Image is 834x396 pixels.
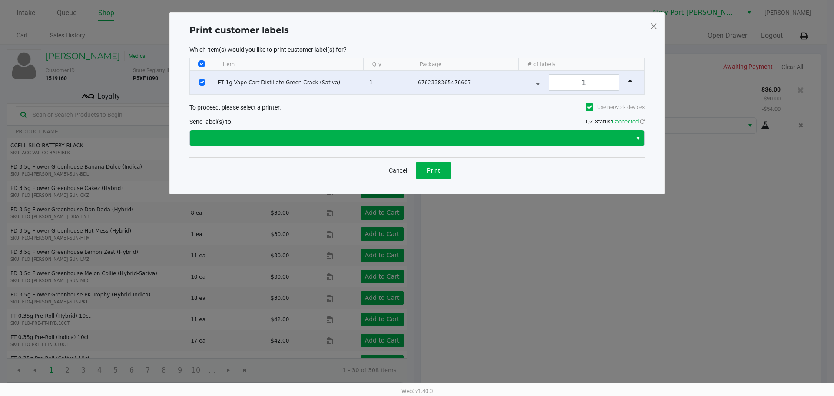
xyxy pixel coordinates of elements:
[612,118,639,125] span: Connected
[518,58,638,71] th: # of labels
[411,58,518,71] th: Package
[586,118,645,125] span: QZ Status:
[416,162,451,179] button: Print
[632,130,644,146] button: Select
[189,46,645,53] p: Which item(s) would you like to print customer label(s) for?
[383,162,413,179] button: Cancel
[427,167,440,174] span: Print
[199,79,205,86] input: Select Row
[414,71,523,94] td: 6762338365476607
[189,23,289,37] h1: Print customer labels
[401,388,433,394] span: Web: v1.40.0
[214,71,366,94] td: FT 1g Vape Cart Distillate Green Crack (Sativa)
[365,71,414,94] td: 1
[189,104,281,111] span: To proceed, please select a printer.
[214,58,363,71] th: Item
[586,103,645,111] label: Use network devices
[363,58,411,71] th: Qty
[198,60,205,67] input: Select All Rows
[189,118,232,125] span: Send label(s) to:
[190,58,644,94] div: Data table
